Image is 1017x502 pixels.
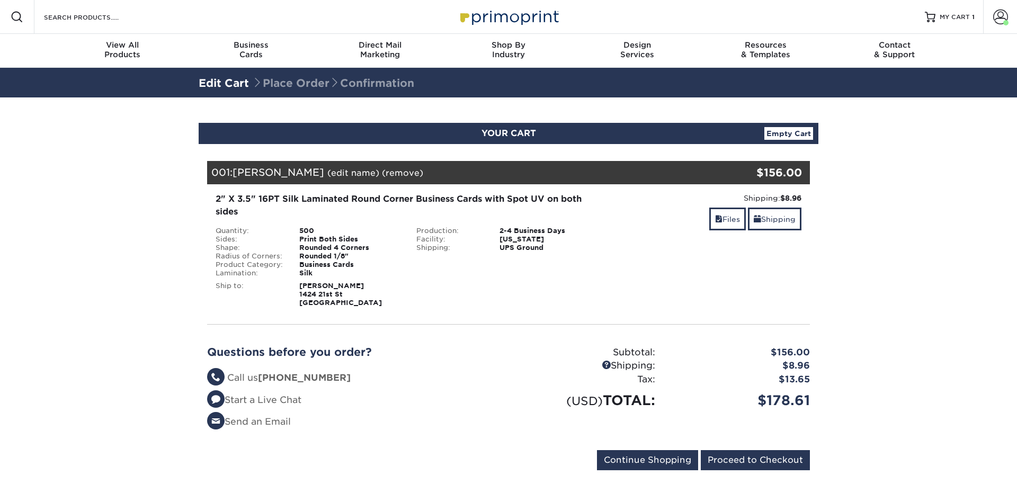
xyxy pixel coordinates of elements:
[207,346,501,358] h2: Questions before you order?
[663,346,818,360] div: $156.00
[58,34,187,68] a: View AllProducts
[199,77,249,89] a: Edit Cart
[597,450,698,470] input: Continue Shopping
[701,450,810,470] input: Proceed to Checkout
[208,282,291,307] div: Ship to:
[208,269,291,277] div: Lamination:
[187,34,316,68] a: BusinessCards
[573,40,701,50] span: Design
[830,40,959,50] span: Contact
[208,227,291,235] div: Quantity:
[701,40,830,50] span: Resources
[291,261,408,269] div: Business Cards
[233,166,324,178] span: [PERSON_NAME]
[408,227,492,235] div: Production:
[663,373,818,387] div: $13.65
[508,390,663,410] div: TOTAL:
[208,252,291,261] div: Radius of Corners:
[207,395,301,405] a: Start a Live Chat
[58,40,187,50] span: View All
[492,244,609,252] div: UPS Ground
[663,390,818,410] div: $178.61
[43,11,146,23] input: SEARCH PRODUCTS.....
[715,215,722,223] span: files
[382,168,423,178] a: (remove)
[701,34,830,68] a: Resources& Templates
[780,194,801,202] strong: $8.96
[701,40,830,59] div: & Templates
[456,5,561,28] img: Primoprint
[444,40,573,50] span: Shop By
[291,235,408,244] div: Print Both Sides
[291,244,408,252] div: Rounded 4 Corners
[709,165,802,181] div: $156.00
[316,40,444,59] div: Marketing
[940,13,970,22] span: MY CART
[617,193,801,203] div: Shipping:
[444,34,573,68] a: Shop ByIndustry
[748,208,801,230] a: Shipping
[216,193,601,218] div: 2" X 3.5" 16PT Silk Laminated Round Corner Business Cards with Spot UV on both sides
[754,215,761,223] span: shipping
[444,40,573,59] div: Industry
[291,227,408,235] div: 500
[58,40,187,59] div: Products
[208,235,291,244] div: Sides:
[492,235,609,244] div: [US_STATE]
[207,161,709,184] div: 001:
[208,261,291,269] div: Product Category:
[508,359,663,373] div: Shipping:
[573,34,701,68] a: DesignServices
[492,227,609,235] div: 2-4 Business Days
[830,40,959,59] div: & Support
[258,372,351,383] strong: [PHONE_NUMBER]
[709,208,746,230] a: Files
[291,269,408,277] div: Silk
[508,373,663,387] div: Tax:
[481,128,536,138] span: YOUR CART
[207,416,291,427] a: Send an Email
[764,127,813,140] a: Empty Cart
[187,40,316,50] span: Business
[508,346,663,360] div: Subtotal:
[566,394,603,408] small: (USD)
[327,168,379,178] a: (edit name)
[830,34,959,68] a: Contact& Support
[573,40,701,59] div: Services
[972,13,975,21] span: 1
[291,252,408,261] div: Rounded 1/8"
[408,244,492,252] div: Shipping:
[299,282,382,307] strong: [PERSON_NAME] 1424 21st St [GEOGRAPHIC_DATA]
[663,359,818,373] div: $8.96
[208,244,291,252] div: Shape:
[408,235,492,244] div: Facility:
[252,77,414,89] span: Place Order Confirmation
[316,40,444,50] span: Direct Mail
[316,34,444,68] a: Direct MailMarketing
[207,371,501,385] li: Call us
[187,40,316,59] div: Cards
